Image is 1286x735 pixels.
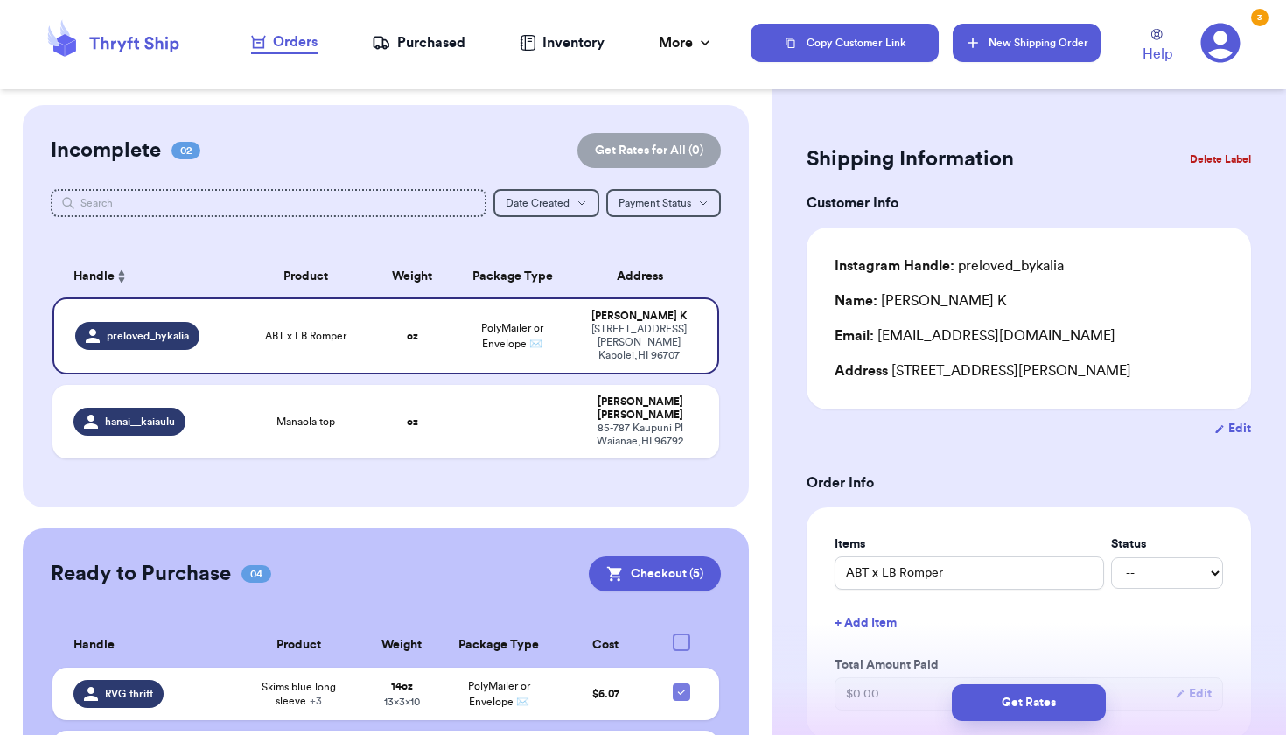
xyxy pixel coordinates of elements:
div: [EMAIL_ADDRESS][DOMAIN_NAME] [835,325,1223,346]
div: [STREET_ADDRESS][PERSON_NAME] [835,360,1223,381]
div: preloved_bykalia [835,255,1064,276]
h2: Incomplete [51,136,161,164]
button: Checkout (5) [589,556,721,591]
input: Search [51,189,486,217]
a: Purchased [372,32,465,53]
button: Payment Status [606,189,721,217]
div: [PERSON_NAME] [PERSON_NAME] [583,395,697,422]
span: Manaola top [276,415,335,429]
h2: Shipping Information [807,145,1014,173]
a: 3 [1200,23,1241,63]
span: hanai__kaiaulu [105,415,175,429]
div: [PERSON_NAME] K [583,310,695,323]
button: Delete Label [1183,140,1258,178]
button: Date Created [493,189,599,217]
span: Name: [835,294,877,308]
a: Orders [251,31,318,54]
span: Help [1143,44,1172,65]
button: Edit [1214,420,1251,437]
th: Package Type [452,255,572,297]
div: More [659,32,714,53]
button: Sort ascending [115,266,129,287]
span: 13 x 3 x 10 [384,696,420,707]
span: ABT x LB Romper [265,329,346,343]
th: Product [240,255,373,297]
span: Email: [835,329,874,343]
th: Address [572,255,718,297]
button: Get Rates [952,684,1106,721]
span: Payment Status [619,198,691,208]
span: Skims blue long sleeve [244,680,353,708]
span: 04 [241,565,271,583]
th: Cost [557,623,654,668]
th: Package Type [441,623,557,668]
button: Get Rates for All (0) [577,133,721,168]
label: Items [835,535,1104,553]
div: 3 [1251,9,1269,26]
h2: Ready to Purchase [51,560,231,588]
span: Handle [73,636,115,654]
button: + Add Item [828,604,1230,642]
a: Inventory [520,32,605,53]
span: Date Created [506,198,570,208]
span: 02 [171,142,200,159]
label: Status [1111,535,1223,553]
div: Orders [251,31,318,52]
label: Total Amount Paid [835,656,1223,674]
span: RVG.thrift [105,687,153,701]
strong: 14 oz [391,681,413,691]
span: + 3 [310,696,322,706]
div: 85-787 Kaupuni Pl Waianae , HI 96792 [583,422,697,448]
span: PolyMailer or Envelope ✉️ [468,681,530,707]
h3: Order Info [807,472,1251,493]
strong: oz [407,331,418,341]
th: Weight [363,623,441,668]
th: Product [234,623,363,668]
h3: Customer Info [807,192,1251,213]
button: New Shipping Order [953,24,1100,62]
button: Copy Customer Link [751,24,940,62]
span: $ 6.07 [592,689,619,699]
a: Help [1143,29,1172,65]
div: [STREET_ADDRESS][PERSON_NAME] Kapolei , HI 96707 [583,323,695,362]
span: preloved_bykalia [107,329,189,343]
th: Weight [373,255,452,297]
strong: oz [407,416,418,427]
span: Instagram Handle: [835,259,954,273]
span: Handle [73,268,115,286]
span: PolyMailer or Envelope ✉️ [481,323,543,349]
div: [PERSON_NAME] K [835,290,1007,311]
span: Address [835,364,888,378]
